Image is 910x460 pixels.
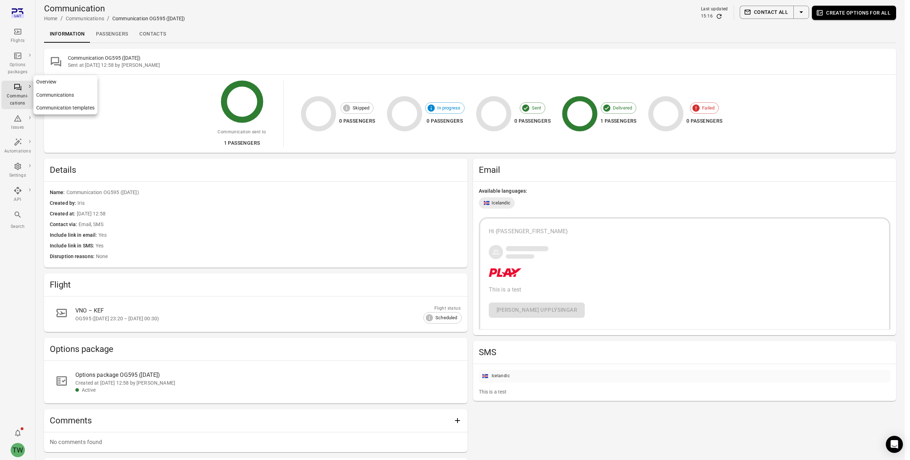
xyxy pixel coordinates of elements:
div: OG595 ([DATE] 23:20 – [DATE] 00:30) [75,315,445,322]
div: This is a test [479,388,891,395]
div: 1 passengers [218,139,266,148]
div: 0 passengers [514,117,551,125]
div: TW [11,443,25,457]
div: Hi {PASSENGER_FIRST_NAME} [489,227,881,236]
div: Options packages [4,61,31,76]
nav: Breadcrumbs [44,14,185,23]
div: Search [4,223,31,230]
span: Sent [528,105,545,112]
div: Local navigation [44,26,896,43]
span: Skipped [349,105,373,112]
div: Communication sent to [218,129,266,136]
span: Name [50,189,66,197]
div: VNO – KEF [75,306,445,315]
span: Created by [50,199,77,207]
div: 1 passengers [600,117,637,125]
span: Yes [96,242,461,250]
div: Active [82,386,456,394]
h2: Communication OG595 ([DATE]) [68,54,890,61]
h2: Flight [50,279,462,290]
span: Icelandic [492,199,510,207]
div: Issues [4,124,31,131]
div: 15:16 [701,13,713,20]
div: Flight status: [423,305,461,312]
div: Communi-cations [4,93,31,107]
div: Settings [4,172,31,179]
h1: Communication [44,3,185,14]
li: / [107,14,109,23]
span: In progress [433,105,465,112]
span: Communication OG595 ([DATE]) [66,189,462,197]
span: [DATE] 12:58 [77,210,461,218]
a: Communications [33,89,97,102]
span: Failed [698,105,718,112]
h2: SMS [479,347,891,358]
img: Company logo [489,268,522,277]
button: Create options for all [812,6,896,20]
a: Overview [33,75,97,89]
a: Information [44,26,90,43]
div: Flights [4,37,31,44]
div: Icelandic [492,373,510,380]
div: Last updated [701,6,728,13]
li: / [60,14,63,23]
div: Created at [DATE] 12:58 by [PERSON_NAME] [75,379,456,386]
button: Refresh data [716,13,723,20]
button: Select action [793,6,809,19]
span: Scheduled [432,314,461,321]
a: Home [44,16,58,21]
div: Open Intercom Messenger [886,436,903,453]
h2: Options package [50,343,462,355]
span: None [96,253,462,261]
div: 0 passengers [425,117,465,125]
p: No comments found [50,438,462,446]
div: Sent at [DATE] 12:58 by [PERSON_NAME] [68,61,890,69]
div: 0 passengers [339,117,375,125]
div: Communication OG595 ([DATE]) [112,15,185,22]
div: Options package OG595 ([DATE]) [75,371,456,379]
span: Created at [50,210,77,218]
h2: Comments [50,415,450,426]
a: Contacts [134,26,172,43]
span: Include link in email [50,231,98,239]
span: This is a test [489,286,521,293]
span: Include link in SMS [50,242,96,250]
button: Tony Wang [8,440,28,460]
div: Available languages: [479,187,891,194]
a: Communication templates [33,101,97,114]
button: Add comment [450,413,465,428]
h2: Email [479,164,891,176]
span: Disruption reasons [50,253,96,261]
span: Yes [98,231,461,239]
span: Email, SMS [79,221,461,229]
button: Notifications [11,426,25,440]
span: Iris [77,199,461,207]
span: Contact via [50,221,79,229]
div: Split button [740,6,809,19]
span: Details [50,164,462,176]
div: 0 passengers [686,117,723,125]
div: Automations [4,148,31,155]
div: API [4,196,31,203]
button: Contact all [740,6,794,19]
a: Passengers [90,26,134,43]
a: Communications [66,16,104,21]
nav: Local navigation [33,75,97,114]
span: Delivered [609,105,636,112]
